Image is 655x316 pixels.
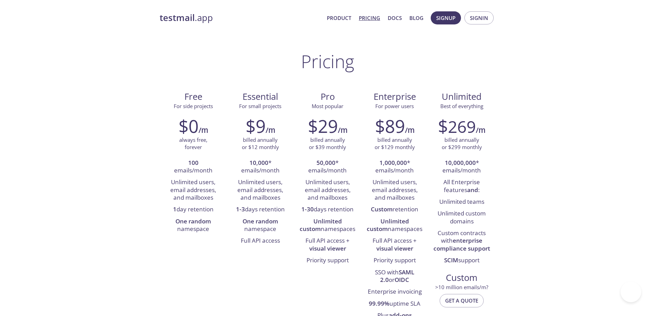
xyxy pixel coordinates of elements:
[198,124,208,136] h6: /m
[232,177,289,204] li: Unlimited users, email addresses, and mailboxes
[299,204,356,215] li: days retention
[376,244,413,252] strong: visual viewer
[438,116,476,136] h2: $
[434,272,490,284] span: Custom
[433,208,490,228] li: Unlimited custom domains
[369,299,389,307] strong: 99.99%
[232,91,288,103] span: Essential
[433,236,490,252] strong: enterprise compliance support
[448,115,476,138] span: 269
[299,91,355,103] span: Pro
[232,204,289,215] li: days retention
[308,116,338,136] h2: $29
[179,116,198,136] h2: $0
[165,177,222,204] li: Unlimited users, email addresses, and mailboxes
[299,216,356,235] li: namespaces
[175,217,211,225] strong: One random
[388,13,402,22] a: Docs
[165,91,221,103] span: Free
[316,159,335,167] strong: 50,000
[160,12,195,24] strong: testmail
[436,13,455,22] span: Signup
[375,103,414,109] span: For power users
[367,217,409,233] strong: Unlimited custom
[440,103,483,109] span: Best of everything
[266,124,275,136] h6: /m
[173,205,176,213] strong: 1
[359,13,380,22] a: Pricing
[242,136,279,151] p: billed annually or $12 monthly
[338,124,347,136] h6: /m
[366,216,423,235] li: namespaces
[309,136,346,151] p: billed annually or $39 monthly
[433,177,490,196] li: All Enterprise features :
[299,255,356,266] li: Priority support
[327,13,351,22] a: Product
[299,157,356,177] li: * emails/month
[445,296,478,305] span: Get a quote
[301,51,354,72] h1: Pricing
[299,177,356,204] li: Unlimited users, email addresses, and mailboxes
[433,157,490,177] li: * emails/month
[232,235,289,247] li: Full API access
[309,244,346,252] strong: visual viewer
[367,91,423,103] span: Enterprise
[371,205,393,213] strong: Custom
[165,157,222,177] li: emails/month
[405,124,415,136] h6: /m
[179,136,207,151] p: always free, forever
[470,13,488,22] span: Signin
[236,205,245,213] strong: 1-3
[375,136,415,151] p: billed annually or $129 monthly
[431,11,461,24] button: Signup
[246,116,266,136] h2: $9
[433,228,490,255] li: Custom contracts with
[174,103,213,109] span: For side projects
[239,103,281,109] span: For small projects
[409,13,423,22] a: Blog
[366,157,423,177] li: * emails/month
[366,235,423,255] li: Full API access +
[445,159,476,167] strong: 10,000,000
[440,294,484,307] button: Get a quote
[366,286,423,298] li: Enterprise invoicing
[442,91,482,103] span: Unlimited
[380,268,414,284] strong: SAML 2.0
[366,255,423,266] li: Priority support
[249,159,268,167] strong: 10,000
[435,284,488,291] span: > 10 million emails/m?
[442,136,482,151] p: billed annually or $299 monthly
[464,11,494,24] button: Signin
[366,267,423,286] li: SSO with or
[243,217,278,225] strong: One random
[467,186,478,194] strong: and
[301,205,314,213] strong: 1-30
[395,276,409,284] strong: OIDC
[165,216,222,235] li: namespace
[299,235,356,255] li: Full API access +
[444,256,458,264] strong: SCIM
[312,103,343,109] span: Most popular
[366,204,423,215] li: retention
[160,12,321,24] a: testmail.app
[232,157,289,177] li: * emails/month
[621,282,641,302] iframe: Help Scout Beacon - Open
[165,204,222,215] li: day retention
[366,177,423,204] li: Unlimited users, email addresses, and mailboxes
[375,116,405,136] h2: $89
[300,217,342,233] strong: Unlimited custom
[433,196,490,208] li: Unlimited teams
[188,159,198,167] strong: 100
[433,255,490,266] li: support
[379,159,407,167] strong: 1,000,000
[366,298,423,310] li: uptime SLA
[476,124,485,136] h6: /m
[232,216,289,235] li: namespace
